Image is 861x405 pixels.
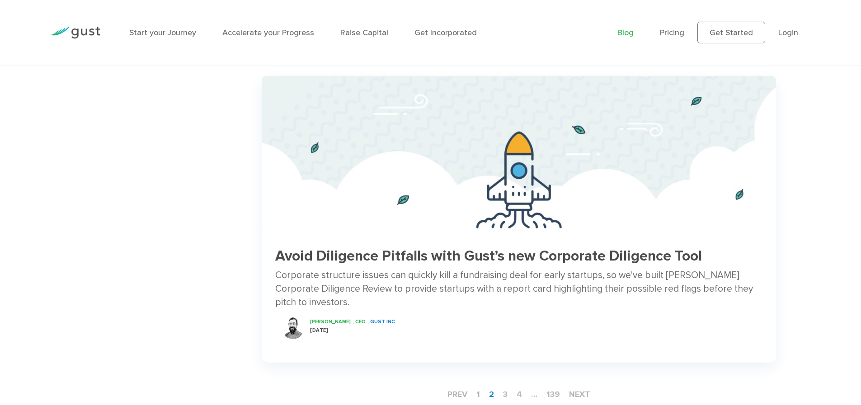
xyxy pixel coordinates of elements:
[543,386,564,403] a: 139
[367,319,395,325] span: , Gust INC
[513,386,526,403] a: 4
[697,22,765,43] a: Get Started
[353,319,366,325] span: , CEO
[527,386,541,403] span: …
[262,76,776,230] img: Improve Your Life One Breath At A Time 8e4e58817959895e0b95c3f437a7965eb20b2f9df41a910642c8dc32da...
[275,248,762,264] h3: Avoid Diligence Pitfalls with Gust’s new Corporate Diligence Tool
[499,386,511,403] a: 3
[617,28,634,37] a: Blog
[310,319,351,325] span: [PERSON_NAME]
[660,28,684,37] a: Pricing
[275,269,762,310] div: Corporate structure issues can quickly kill a fundraising deal for early startups, so we've built...
[473,386,484,403] a: 1
[282,317,304,339] img: Peter Swan
[778,28,798,37] a: Login
[129,28,196,37] a: Start your Journey
[50,27,100,39] img: Gust Logo
[310,327,328,333] span: [DATE]
[414,28,477,37] a: Get Incorporated
[340,28,388,37] a: Raise Capital
[565,386,594,403] a: next
[485,386,498,403] span: 2
[222,28,314,37] a: Accelerate your Progress
[444,386,471,403] a: prev
[262,76,776,349] a: Improve Your Life One Breath At A Time 8e4e58817959895e0b95c3f437a7965eb20b2f9df41a910642c8dc32da...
